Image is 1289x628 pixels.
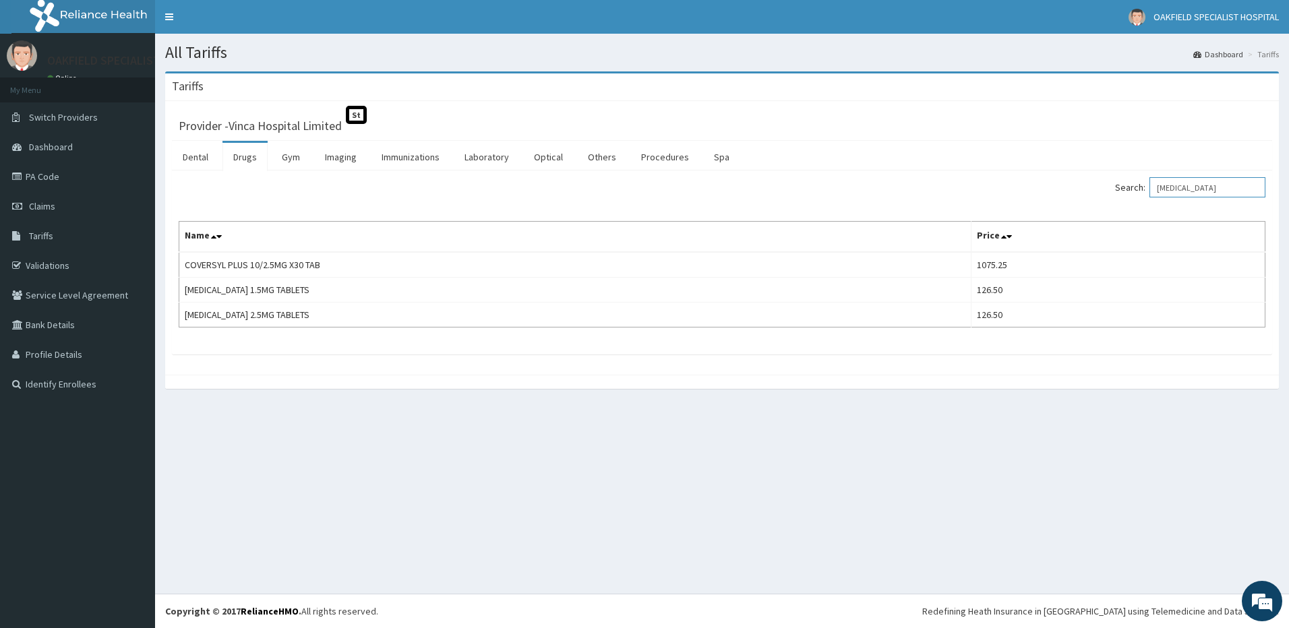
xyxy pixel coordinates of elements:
a: Optical [523,143,574,171]
img: User Image [1129,9,1145,26]
footer: All rights reserved. [155,594,1289,628]
label: Search: [1115,177,1265,197]
span: We're online! [78,170,186,306]
span: Switch Providers [29,111,98,123]
a: Others [577,143,627,171]
td: 1075.25 [971,252,1265,278]
td: [MEDICAL_DATA] 1.5MG TABLETS [179,278,971,303]
a: Immunizations [371,143,450,171]
td: 126.50 [971,303,1265,327]
td: COVERSYL PLUS 10/2.5MG X30 TAB [179,252,971,278]
div: Redefining Heath Insurance in [GEOGRAPHIC_DATA] using Telemedicine and Data Science! [922,604,1279,618]
span: St [346,106,367,124]
p: OAKFIELD SPECIALIST HOSPITAL [47,55,216,67]
textarea: Type your message and hit 'Enter' [7,368,257,415]
span: Claims [29,200,55,212]
h3: Tariffs [172,80,204,92]
span: Dashboard [29,141,73,153]
a: Online [47,73,80,83]
div: Minimize live chat window [221,7,253,39]
a: Laboratory [454,143,520,171]
a: Imaging [314,143,367,171]
th: Name [179,222,971,253]
a: Spa [703,143,740,171]
h3: Provider - Vinca Hospital Limited [179,120,342,132]
div: Chat with us now [70,75,227,93]
h1: All Tariffs [165,44,1279,61]
a: Drugs [222,143,268,171]
td: 126.50 [971,278,1265,303]
span: OAKFIELD SPECIALIST HOSPITAL [1153,11,1279,23]
li: Tariffs [1245,49,1279,60]
a: Procedures [630,143,700,171]
td: [MEDICAL_DATA] 2.5MG TABLETS [179,303,971,327]
a: Gym [271,143,311,171]
a: Dashboard [1193,49,1243,60]
a: Dental [172,143,219,171]
img: User Image [7,40,37,71]
span: Tariffs [29,230,53,242]
th: Price [971,222,1265,253]
img: d_794563401_company_1708531726252_794563401 [25,67,55,101]
input: Search: [1149,177,1265,197]
strong: Copyright © 2017 . [165,605,301,617]
a: RelianceHMO [241,605,299,617]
